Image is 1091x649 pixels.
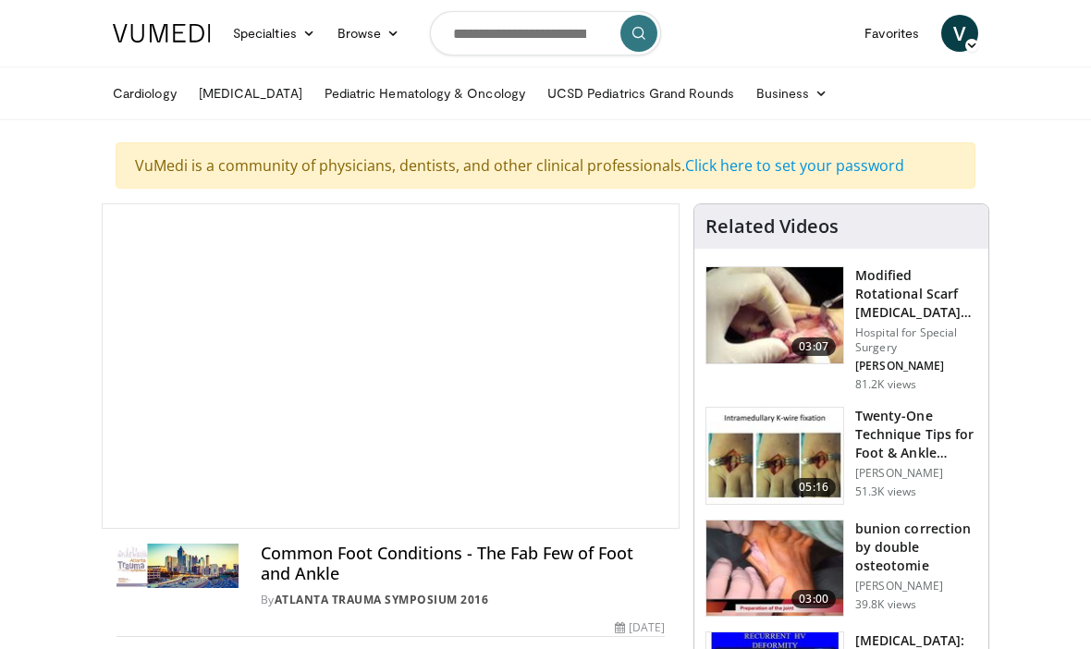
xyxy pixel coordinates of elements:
[275,592,489,607] a: Atlanta Trauma Symposium 2016
[188,75,313,112] a: [MEDICAL_DATA]
[705,407,977,505] a: 05:16 Twenty-One Technique Tips for Foot & Ankle Surgery [PERSON_NAME] 51.3K views
[791,478,836,496] span: 05:16
[791,337,836,356] span: 03:07
[102,75,188,112] a: Cardiology
[222,15,326,52] a: Specialties
[855,466,977,481] p: [PERSON_NAME]
[261,592,665,608] div: By
[705,520,977,618] a: 03:00 bunion correction by double osteotomie [PERSON_NAME] 39.8K views
[430,11,661,55] input: Search topics, interventions
[116,142,975,189] div: VuMedi is a community of physicians, dentists, and other clinical professionals.
[855,597,916,612] p: 39.8K views
[855,266,977,322] h3: Modified Rotational Scarf [MEDICAL_DATA] for [MEDICAL_DATA]
[313,75,536,112] a: Pediatric Hematology & Oncology
[941,15,978,52] a: V
[705,215,839,238] h4: Related Videos
[791,590,836,608] span: 03:00
[706,267,843,363] img: Scarf_Osteotomy_100005158_3.jpg.150x105_q85_crop-smart_upscale.jpg
[855,484,916,499] p: 51.3K views
[615,619,665,636] div: [DATE]
[855,359,977,373] p: [PERSON_NAME]
[706,520,843,617] img: 294729_0000_1.png.150x105_q85_crop-smart_upscale.jpg
[706,408,843,504] img: 6702e58c-22b3-47ce-9497-b1c0ae175c4c.150x105_q85_crop-smart_upscale.jpg
[685,155,904,176] a: Click here to set your password
[855,377,916,392] p: 81.2K views
[853,15,930,52] a: Favorites
[113,24,211,43] img: VuMedi Logo
[855,520,977,575] h3: bunion correction by double osteotomie
[745,75,840,112] a: Business
[536,75,745,112] a: UCSD Pediatrics Grand Rounds
[705,266,977,392] a: 03:07 Modified Rotational Scarf [MEDICAL_DATA] for [MEDICAL_DATA] Hospital for Special Surgery [P...
[326,15,411,52] a: Browse
[261,544,665,583] h4: Common Foot Conditions - The Fab Few of Foot and Ankle
[855,579,977,594] p: [PERSON_NAME]
[855,325,977,355] p: Hospital for Special Surgery
[855,407,977,462] h3: Twenty-One Technique Tips for Foot & Ankle Surgery
[116,544,239,588] img: Atlanta Trauma Symposium 2016
[103,204,679,528] video-js: Video Player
